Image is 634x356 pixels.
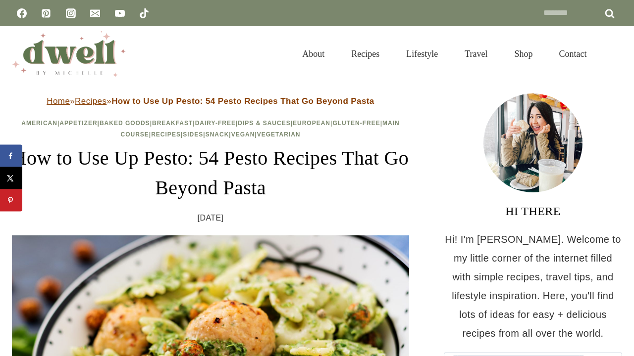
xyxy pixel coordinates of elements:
a: Shop [501,37,546,71]
h1: How to Use Up Pesto: 54 Pesto Recipes That Go Beyond Pasta [12,143,409,203]
a: Home [47,96,70,106]
a: Contact [546,37,600,71]
p: Hi! I'm [PERSON_NAME]. Welcome to my little corner of the internet filled with simple recipes, tr... [444,230,622,343]
a: TikTok [134,3,154,23]
a: Vegan [231,131,255,138]
a: YouTube [110,3,130,23]
a: About [289,37,338,71]
a: Appetizer [59,120,97,127]
a: Recipes [151,131,181,138]
a: Facebook [12,3,32,23]
nav: Primary Navigation [289,37,600,71]
a: Travel [451,37,501,71]
a: Instagram [61,3,81,23]
span: » » [47,96,374,106]
a: Email [85,3,105,23]
a: Recipes [75,96,106,106]
a: Lifestyle [393,37,451,71]
a: Gluten-Free [332,120,380,127]
a: Sides [183,131,203,138]
a: Baked Goods [100,120,150,127]
strong: How to Use Up Pesto: 54 Pesto Recipes That Go Beyond Pasta [111,96,374,106]
a: European [293,120,330,127]
a: Recipes [338,37,393,71]
a: Vegetarian [257,131,301,138]
a: American [21,120,57,127]
time: [DATE] [198,211,224,225]
span: | | | | | | | | | | | | | [21,120,400,138]
img: DWELL by michelle [12,31,126,77]
a: Dairy-Free [195,120,236,127]
a: Dips & Sauces [238,120,290,127]
button: View Search Form [605,45,622,62]
a: Pinterest [36,3,56,23]
h3: HI THERE [444,202,622,220]
a: Snack [206,131,229,138]
a: Breakfast [152,120,193,127]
